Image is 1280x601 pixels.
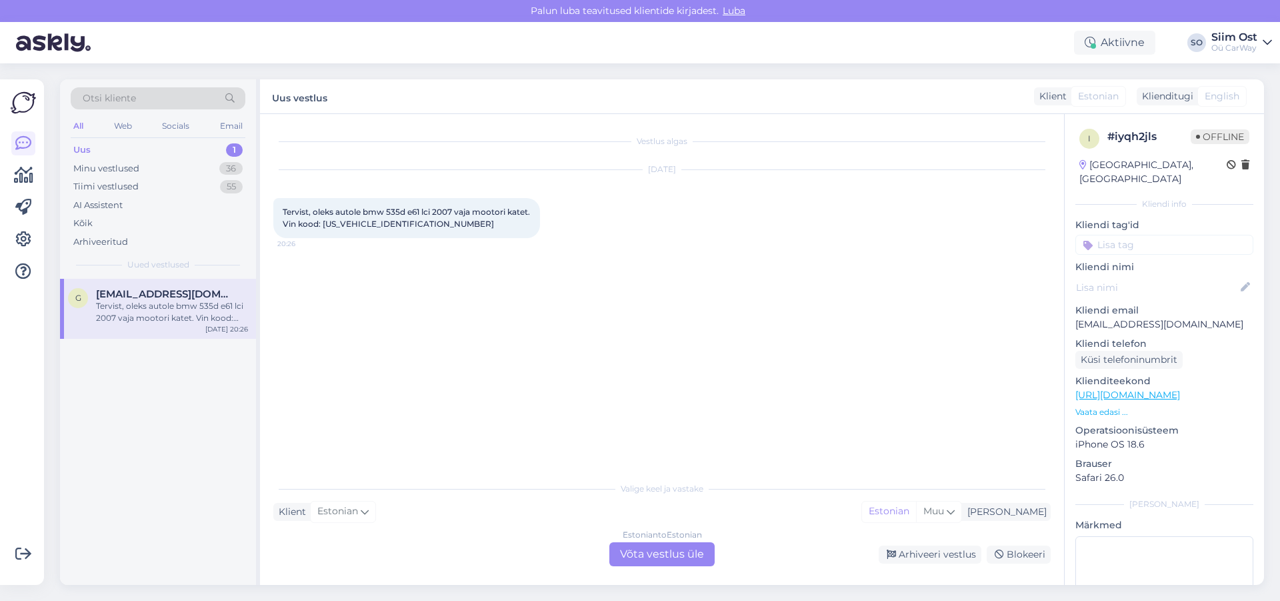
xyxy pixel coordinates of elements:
[217,117,245,135] div: Email
[219,162,243,175] div: 36
[273,483,1051,495] div: Valige keel ja vastake
[273,135,1051,147] div: Vestlus algas
[923,505,944,517] span: Muu
[96,288,235,300] span: gregorojala@gmail.com
[1211,43,1257,53] div: Oü CarWay
[1205,89,1239,103] span: English
[220,180,243,193] div: 55
[73,235,128,249] div: Arhiveeritud
[623,529,702,541] div: Estonian to Estonian
[273,163,1051,175] div: [DATE]
[73,180,139,193] div: Tiimi vestlused
[159,117,192,135] div: Socials
[273,505,306,519] div: Klient
[111,117,135,135] div: Web
[1075,518,1253,532] p: Märkmed
[73,217,93,230] div: Kõik
[272,87,327,105] label: Uus vestlus
[73,162,139,175] div: Minu vestlused
[73,199,123,212] div: AI Assistent
[1211,32,1272,53] a: Siim OstOü CarWay
[1075,374,1253,388] p: Klienditeekond
[1075,424,1253,438] p: Operatsioonisüsteem
[11,90,36,115] img: Askly Logo
[609,542,715,566] div: Võta vestlus üle
[205,324,248,334] div: [DATE] 20:26
[1075,304,1253,318] p: Kliendi email
[1078,89,1119,103] span: Estonian
[962,505,1047,519] div: [PERSON_NAME]
[1075,406,1253,418] p: Vaata edasi ...
[277,239,327,249] span: 20:26
[283,207,532,229] span: Tervist, oleks autole bmw 535d e61 lci 2007 vaja mootori katet. Vin kood: [US_VEHICLE_IDENTIFICAT...
[1075,457,1253,471] p: Brauser
[1074,31,1155,55] div: Aktiivne
[96,300,248,324] div: Tervist, oleks autole bmw 535d e61 lci 2007 vaja mootori katet. Vin kood: [US_VEHICLE_IDENTIFICAT...
[83,91,136,105] span: Otsi kliente
[71,117,86,135] div: All
[1075,260,1253,274] p: Kliendi nimi
[1075,198,1253,210] div: Kliendi info
[1075,235,1253,255] input: Lisa tag
[987,546,1051,564] div: Blokeeri
[1187,33,1206,52] div: SO
[862,502,916,522] div: Estonian
[879,546,981,564] div: Arhiveeri vestlus
[1034,89,1067,103] div: Klient
[1191,129,1249,144] span: Offline
[1211,32,1257,43] div: Siim Ost
[1075,498,1253,510] div: [PERSON_NAME]
[1075,438,1253,452] p: iPhone OS 18.6
[1137,89,1193,103] div: Klienditugi
[1075,471,1253,485] p: Safari 26.0
[1088,133,1091,143] span: i
[1107,129,1191,145] div: # iyqh2jls
[1075,218,1253,232] p: Kliendi tag'id
[1075,351,1183,369] div: Küsi telefoninumbrit
[719,5,749,17] span: Luba
[1075,337,1253,351] p: Kliendi telefon
[1076,280,1238,295] input: Lisa nimi
[1075,318,1253,332] p: [EMAIL_ADDRESS][DOMAIN_NAME]
[1079,158,1227,186] div: [GEOGRAPHIC_DATA], [GEOGRAPHIC_DATA]
[127,259,189,271] span: Uued vestlused
[75,293,81,303] span: g
[73,143,91,157] div: Uus
[226,143,243,157] div: 1
[1075,389,1180,401] a: [URL][DOMAIN_NAME]
[317,504,358,519] span: Estonian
